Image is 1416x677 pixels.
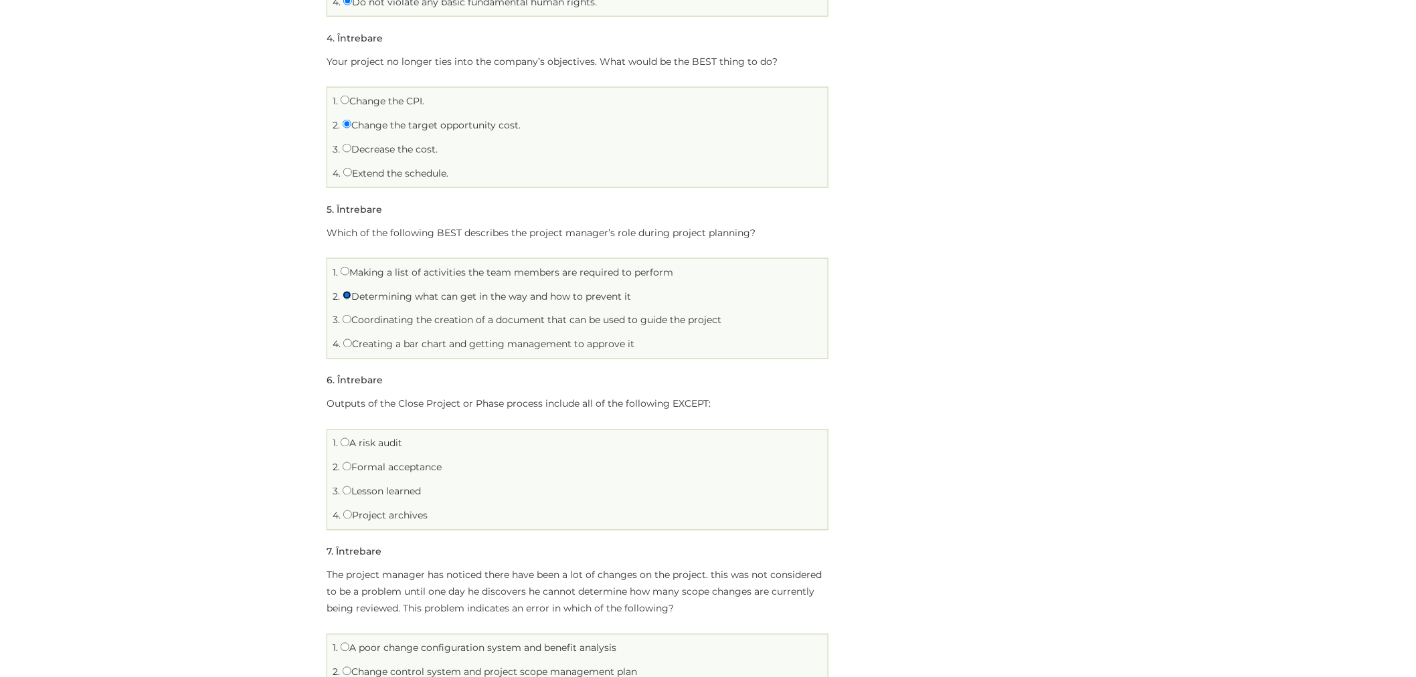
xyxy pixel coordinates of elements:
[333,143,340,155] span: 3.
[327,375,333,387] span: 6
[343,119,521,131] label: Change the target opportunity cost.
[333,266,338,278] span: 1.
[343,510,352,519] input: Project archives
[327,398,711,410] span: Outputs of the Close Project or Phase process include all of the following EXCEPT:
[327,546,331,558] span: 7
[343,167,448,179] label: Extend the schedule.
[327,56,778,68] span: Your project no longer ties into the company’s objectives. What would be the BEST thing to do?
[333,438,338,450] span: 1.
[327,225,828,241] p: Which of the following BEST describes the project manager’s role during project planning?
[341,642,616,654] label: A poor change configuration system and benefit analysis
[333,314,340,326] span: 3.
[333,338,341,351] span: 4.
[343,120,351,128] input: Change the target opportunity cost.
[343,290,631,302] label: Determining what can get in the way and how to prevent it
[343,667,351,676] input: Change control system and project scope management plan
[343,486,421,498] label: Lesson learned
[327,567,828,617] p: The project manager has noticed there have been a lot of changes on the project. this was not con...
[343,339,352,348] input: Creating a bar chart and getting management to approve it
[327,32,333,44] span: 4
[343,486,351,495] input: Lesson learned
[343,462,442,474] label: Formal acceptance
[343,338,634,351] label: Creating a bar chart and getting management to approve it
[327,547,381,557] h5: . Întrebare
[327,33,383,43] h5: . Întrebare
[341,266,673,278] label: Making a list of activities the team members are required to perform
[343,314,721,326] label: Coordinating the creation of a document that can be used to guide the project
[341,95,424,107] label: Change the CPI.
[341,438,402,450] label: A risk audit
[333,486,340,498] span: 3.
[333,510,341,522] span: 4.
[343,291,351,300] input: Determining what can get in the way and how to prevent it
[343,144,351,153] input: Decrease the cost.
[341,438,349,447] input: A risk audit
[343,315,351,324] input: Coordinating the creation of a document that can be used to guide the project
[333,95,338,107] span: 1.
[333,119,340,131] span: 2.
[327,205,382,215] h5: . Întrebare
[341,96,349,104] input: Change the CPI.
[333,462,340,474] span: 2.
[343,510,428,522] label: Project archives
[343,462,351,471] input: Formal acceptance
[341,267,349,276] input: Making a list of activities the team members are required to perform
[327,203,332,215] span: 5
[343,168,352,177] input: Extend the schedule.
[327,376,383,386] h5: . Întrebare
[333,167,341,179] span: 4.
[343,143,438,155] label: Decrease the cost.
[341,643,349,652] input: A poor change configuration system and benefit analysis
[333,642,338,654] span: 1.
[333,290,340,302] span: 2.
